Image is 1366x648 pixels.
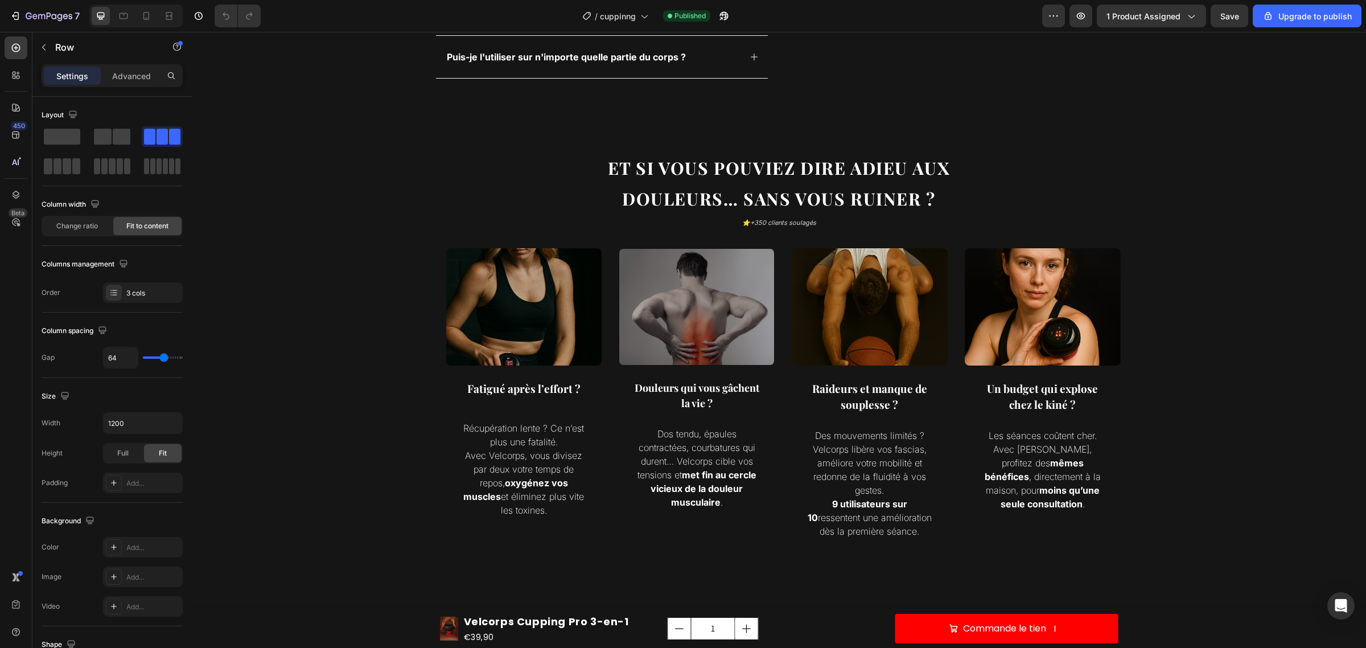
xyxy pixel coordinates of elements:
[126,221,168,231] span: Fit to content
[42,448,63,458] div: Height
[616,466,715,491] strong: 9 utilisateurs sur 10
[55,40,152,54] p: Row
[42,257,130,272] div: Columns management
[1253,5,1361,27] button: Upgrade to publish
[1097,5,1206,27] button: 1 product assigned
[476,586,499,608] button: decrement
[126,602,180,612] div: Add...
[126,572,180,583] div: Add...
[269,389,396,485] p: Récupération lente ? Ce n’est plus une fatalité. Avec Velcorps, vous divisez par deux votre temps...
[442,395,568,477] p: Dos tendu, épaules contractées, courbatures qui durent… Velcorps cible vos tensions et .
[42,514,97,529] div: Background
[56,70,88,82] p: Settings
[674,11,706,21] span: Published
[11,121,27,130] div: 450
[275,349,389,364] strong: Fatigué après l’effort ?
[42,323,109,339] div: Column spacing
[499,586,544,608] input: quantity
[795,349,906,380] strong: Un budget qui explose chez le kiné ?
[271,445,376,470] strong: oxygénez vos muscles
[42,542,59,552] div: Color
[159,448,167,458] span: Fit
[42,389,72,404] div: Size
[595,10,598,22] span: /
[42,108,80,123] div: Layout
[117,448,129,458] span: Full
[42,478,68,488] div: Padding
[126,478,180,489] div: Add...
[703,582,927,612] button: Commande le tien
[442,348,568,379] p: Douleurs qui vous gâchent la vie ?
[255,19,494,31] strong: Puis-je l'utiliser sur n'importe quelle partie du corps ?
[254,216,410,333] img: gempages_577438704042246694-3d354e3b-ff2b-4875-a825-f75792232fd7.png
[615,348,741,381] p: Raideurs et manque de souplesse ?
[112,70,151,82] p: Advanced
[1106,10,1180,22] span: 1 product assigned
[368,120,807,183] h2: ET SI VOUS POUVIEZ DIRE ADIEU AUX DOULEURS… SANS VOUS RUINER ?
[42,197,102,212] div: Column width
[1327,592,1355,620] div: Open Intercom Messenger
[5,5,85,27] button: 7
[271,598,438,613] div: €39,90
[809,453,908,478] strong: moins qu’une seule consultation
[1262,10,1352,22] div: Upgrade to publish
[369,186,805,197] p: ⭐
[558,187,624,195] i: +350 clients soulagés
[42,288,60,298] div: Order
[271,581,438,598] h1: Velcorps Cupping Pro 3-en-1
[600,216,756,333] img: gempages_577438704042246694-82020810-b3d1-4c14-bf7b-3ad90b57dc99.png
[600,10,636,22] span: cuppinng
[42,352,55,363] div: Gap
[773,216,929,333] img: gempages_577438704042246694-b6bee795-3e2c-45a1-9a61-41029ca5c697.png
[544,586,566,608] button: increment
[248,585,266,609] img: Velcorps Cupping Pro 3-en-1 Velcorps
[192,32,1366,648] iframe: Design area
[56,221,98,231] span: Change ratio
[126,288,180,298] div: 3 cols
[104,347,138,368] input: Auto
[1211,5,1248,27] button: Save
[42,572,61,582] div: Image
[1220,11,1239,21] span: Save
[459,437,565,476] strong: met fin au cercle vicieux de la douleur musculaire
[42,418,60,428] div: Width
[215,5,261,27] div: Undo/Redo
[615,397,741,506] p: Des mouvements limités ? Velcorps libère vos fascias, améliore votre mobilité et redonne de la fl...
[104,413,182,433] input: Auto
[9,208,27,218] div: Beta
[771,589,854,605] div: Commande le tien
[427,216,583,333] img: gempages_577438704042246694-6d8f2e5e-fef3-4698-b79b-f1ed5f238afd.jpg
[126,543,180,553] div: Add...
[788,397,914,479] p: Les séances coûtent cher. Avec [PERSON_NAME], profitez des , directement à la maison, pour .
[42,601,60,612] div: Video
[75,9,80,23] p: 7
